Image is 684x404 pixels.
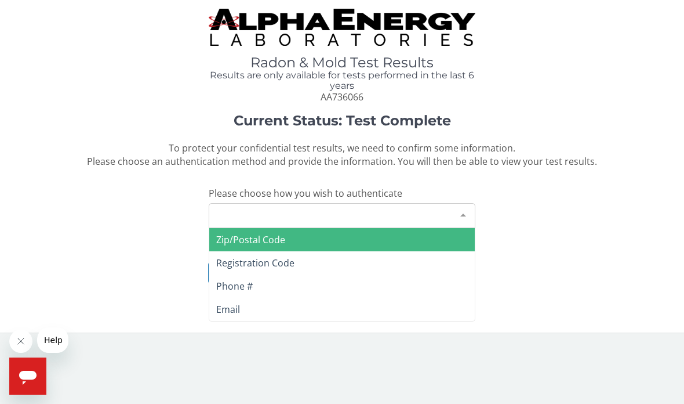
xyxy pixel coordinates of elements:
[87,142,597,168] span: To protect your confidential test results, we need to confirm some information. Please choose an ...
[209,187,402,200] span: Please choose how you wish to authenticate
[216,303,240,316] span: Email
[216,280,253,293] span: Phone #
[37,327,68,353] iframe: Message from company
[209,55,475,70] h1: Radon & Mold Test Results
[208,262,475,283] button: I need help
[209,9,475,46] img: TightCrop.jpg
[216,233,285,246] span: Zip/Postal Code
[321,91,363,103] span: AA736066
[234,112,451,129] strong: Current Status: Test Complete
[209,70,475,91] h4: Results are only available for tests performed in the last 6 years
[9,330,32,353] iframe: Close message
[9,358,46,395] iframe: Button to launch messaging window
[216,257,294,269] span: Registration Code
